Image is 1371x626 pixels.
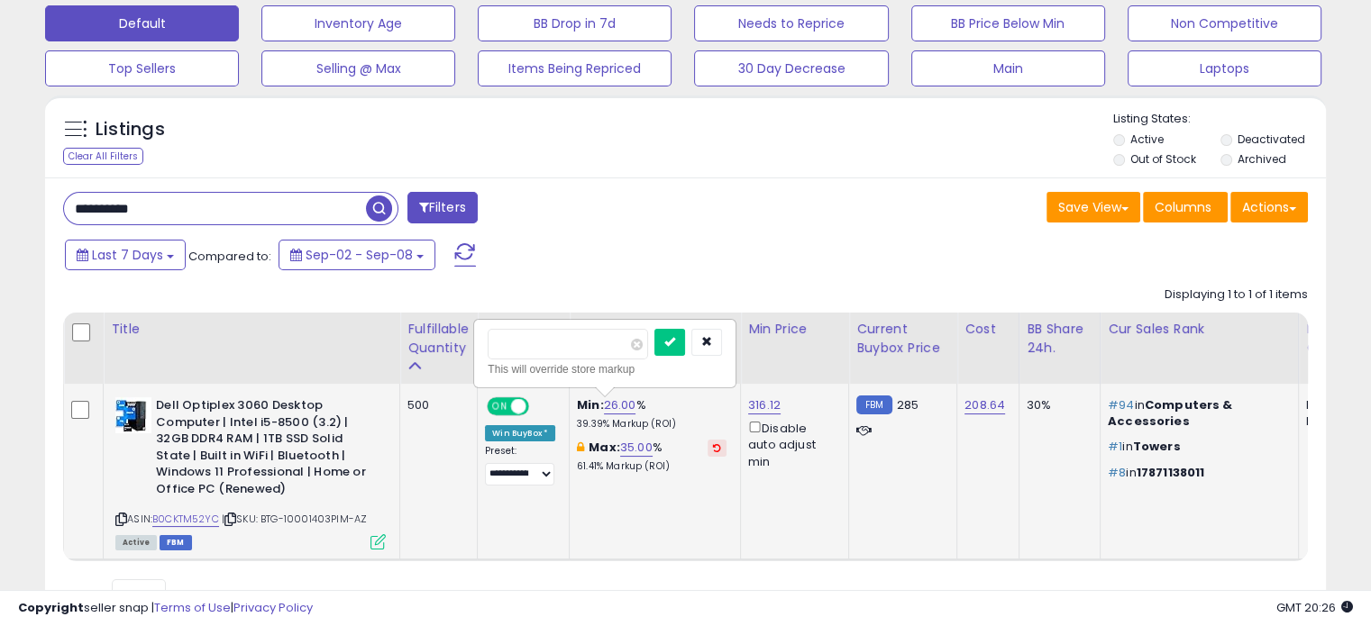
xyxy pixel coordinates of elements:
span: Computers & Accessories [1108,396,1232,430]
p: in [1108,439,1284,455]
label: Archived [1237,151,1285,167]
button: Save View [1047,192,1140,222]
a: 208.64 [964,396,1005,414]
span: | SKU: BTG-10001403PIM-AZ [222,512,367,526]
div: Fulfillable Quantity [407,320,470,358]
a: Terms of Use [154,599,231,616]
a: 316.12 [748,396,781,414]
p: 39.39% Markup (ROI) [577,418,727,431]
div: % [577,440,727,473]
div: 30% [1027,397,1086,413]
button: Default [45,5,239,41]
span: Towers [1133,438,1181,455]
button: Actions [1230,192,1308,222]
b: Dell Optiplex 3060 Desktop Computer | Intel i5-8500 (3.2) | 32GB DDR4 RAM | 1TB SSD Solid State |... [156,397,375,502]
i: Revert to store-level Max Markup [713,443,721,452]
span: 17871138011 [1137,464,1205,481]
span: #94 [1108,396,1134,413]
button: Items Being Repriced [478,50,672,86]
a: B0CKTM52YC [152,512,219,527]
span: Columns [1155,198,1211,216]
span: 285 [897,396,919,413]
button: Main [911,50,1105,86]
label: Active [1130,132,1164,147]
strong: Copyright [18,599,84,616]
div: 500 [407,397,463,413]
span: Compared to: [188,248,271,265]
div: Displaying 1 to 1 of 1 items [1165,286,1308,304]
button: Non Competitive [1128,5,1321,41]
div: Preset: [485,445,555,485]
p: 61.41% Markup (ROI) [577,460,727,473]
span: All listings currently available for purchase on Amazon [115,535,157,550]
span: Show: entries [77,585,206,603]
button: BB Drop in 7d [478,5,672,41]
div: Disable auto adjust min [748,418,835,470]
label: Out of Stock [1130,151,1196,167]
div: BB Share 24h. [1027,320,1092,358]
div: Cost [964,320,1011,339]
span: #8 [1108,464,1126,481]
div: ASIN: [115,397,386,548]
a: Privacy Policy [233,599,313,616]
div: % [577,397,727,431]
span: #1 [1108,438,1122,455]
small: FBM [856,395,891,414]
button: Inventory Age [261,5,455,41]
button: Laptops [1128,50,1321,86]
a: 26.00 [604,396,636,414]
span: Sep-02 - Sep-08 [306,246,413,264]
div: Cur Sales Rank [1108,320,1291,339]
div: Win BuyBox * [485,425,555,441]
div: Min Price [748,320,841,339]
div: Current Buybox Price [856,320,949,358]
span: Last 7 Days [92,246,163,264]
label: Deactivated [1237,132,1304,147]
b: Max: [589,439,620,456]
div: FBA: 2 [1306,397,1366,413]
button: 30 Day Decrease [694,50,888,86]
button: Needs to Reprice [694,5,888,41]
button: Sep-02 - Sep-08 [279,240,435,270]
div: FBM: 6 [1306,413,1366,430]
p: Listing States: [1113,111,1326,128]
b: Min: [577,396,604,413]
span: 2025-09-16 20:26 GMT [1276,599,1353,616]
div: This will override store markup [488,360,722,378]
h5: Listings [96,117,165,142]
div: Title [111,320,392,339]
i: This overrides the store level max markup for this listing [577,441,584,453]
div: Clear All Filters [63,148,143,165]
button: Filters [407,192,478,223]
p: in [1108,397,1284,430]
span: FBM [160,535,192,550]
span: ON [489,399,511,414]
button: Columns [1143,192,1228,222]
img: 41JTQBVNRpL._SL40_.jpg [115,397,151,433]
a: 35.00 [620,439,653,457]
button: Selling @ Max [261,50,455,86]
span: OFF [526,399,555,414]
p: in [1108,465,1284,481]
div: seller snap | | [18,600,313,617]
button: BB Price Below Min [911,5,1105,41]
button: Top Sellers [45,50,239,86]
button: Last 7 Days [65,240,186,270]
th: The percentage added to the cost of goods (COGS) that forms the calculator for Min & Max prices. [570,313,741,384]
